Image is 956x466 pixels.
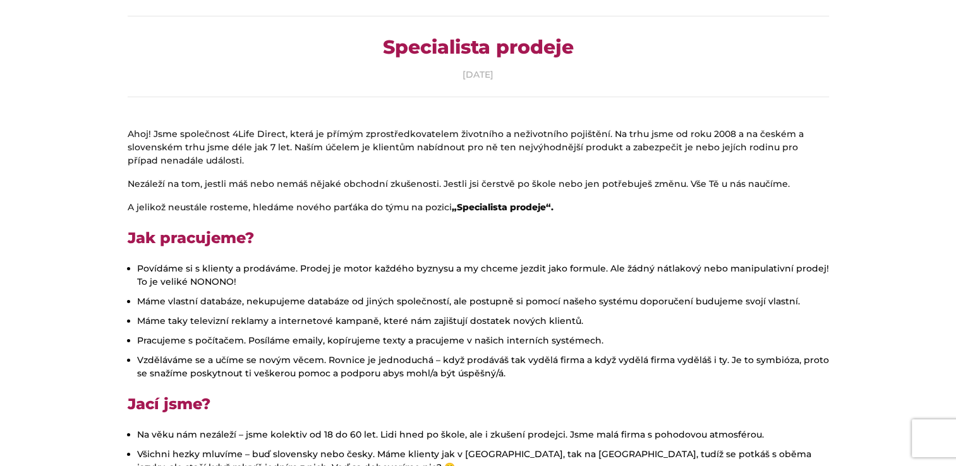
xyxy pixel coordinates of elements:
[128,68,829,81] div: [DATE]
[137,262,829,289] li: Povídáme si s klienty a prodáváme. Prodej je motor každého byznysu a my chceme jezdit jako formul...
[137,354,829,380] li: Vzděláváme se a učíme se novým věcem. Rovnice je jednoduchá – když prodáváš tak vydělá firma a kd...
[452,201,554,213] strong: „Specialista prodeje“.
[128,395,210,413] strong: Jací jsme?
[137,295,829,308] li: Máme vlastní databáze, nekupujeme databáze od jiných společností, ale postupně si pomocí našeho s...
[137,334,829,347] li: Pracujeme s počítačem. Posíláme emaily, kopírujeme texty a pracujeme v našich interních systémech.
[128,201,829,214] p: A jelikož neustále rosteme, hledáme nového parťáka do týmu na pozici
[128,32,829,63] h1: Specialista prodeje
[128,128,829,167] p: Ahoj! Jsme společnost 4Life Direct, která je přímým zprostředkovatelem životního a neživotního po...
[137,428,829,441] li: Na věku nám nezáleží – jsme kolektiv od 18 do 60 let. Lidi hned po škole, ale i zkušení prodejci....
[128,229,254,247] strong: Jak pracujeme?
[128,177,829,191] p: Nezáleží na tom, jestli máš nebo nemáš nějaké obchodní zkušenosti. Jestli jsi čerstvě po škole ne...
[137,314,829,328] li: Máme taky televizní reklamy a internetové kampaně, které nám zajištují dostatek nových klientů.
